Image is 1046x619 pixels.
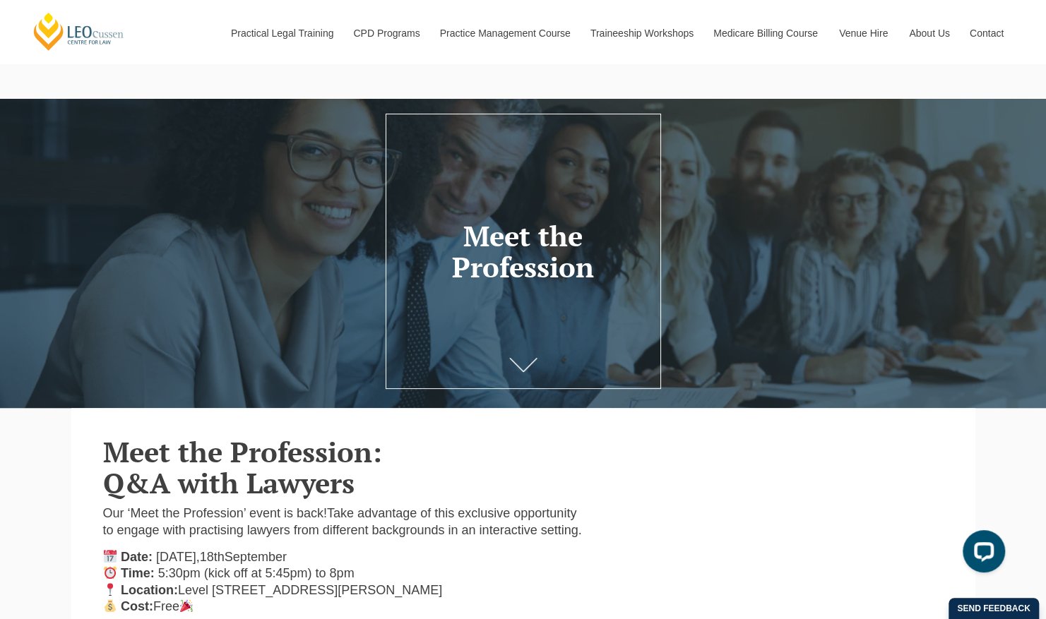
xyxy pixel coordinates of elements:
img: 💰 [104,599,117,612]
h1: Meet the Profession [398,220,648,282]
b: Meet the Profession: [103,433,382,470]
a: CPD Programs [343,3,429,64]
img: 🎉 [180,599,193,612]
span: [DATE], [156,550,200,564]
strong: Time: [121,566,155,580]
a: About Us [898,3,959,64]
a: Contact [959,3,1014,64]
strong: Cost: [121,599,153,613]
span: 5:30pm (kick off at 5:45pm) to 8pm [158,566,355,580]
p: Level [STREET_ADDRESS][PERSON_NAME] Free [103,549,585,615]
span: Take advantage of this exclusive opportunity to engage with practising lawyers from different bac... [103,506,582,536]
a: Traineeship Workshops [580,3,703,64]
a: Practice Management Course [429,3,580,64]
span: Our ‘Meet the Profession’ event is back! [103,506,327,520]
strong: Date: [121,550,153,564]
a: Venue Hire [828,3,898,64]
span: 18 [200,550,214,564]
a: Medicare Billing Course [703,3,828,64]
strong: Location: [121,583,178,597]
span: th [214,550,225,564]
a: [PERSON_NAME] Centre for Law [32,11,126,52]
img: 📍 [104,583,117,596]
iframe: LiveChat chat widget [951,524,1011,584]
span: September [225,550,287,564]
b: Q&A with Lawyers [103,464,355,501]
img: ⏰ [104,566,117,579]
img: 📅 [104,550,117,563]
a: Practical Legal Training [220,3,343,64]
